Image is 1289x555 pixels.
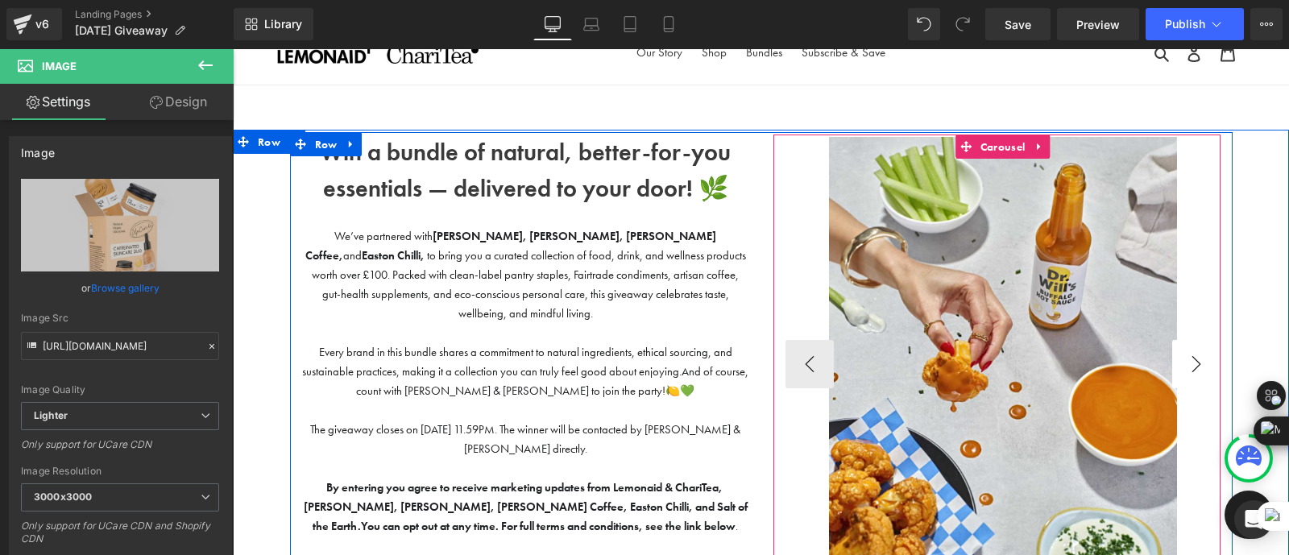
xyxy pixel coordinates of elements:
[649,8,688,40] a: Mobile
[69,296,499,330] span: Every brand in this bundle shares a commitment to natural ingredients, ethical sourcing, and sust...
[21,313,219,324] div: Image Src
[1057,8,1139,40] a: Preview
[6,8,62,40] a: v6
[71,432,515,485] span: .
[21,280,219,296] div: or
[73,180,484,214] strong: [PERSON_NAME], [PERSON_NAME], [PERSON_NAME] Coffee,
[533,8,572,40] a: Desktop
[108,84,129,108] a: Expand / Collapse
[744,86,796,110] span: Carousel
[1165,18,1205,31] span: Publish
[908,8,940,40] button: Undo
[572,8,611,40] a: Laptop
[77,374,508,408] span: The giveaway closes on [DATE] 11.59PM. The winner will be contacted by [PERSON_NAME] & [PERSON_NA...
[1076,16,1120,33] span: Preview
[129,200,192,214] strong: Easton Chilli,
[75,24,168,37] span: [DATE] Giveaway
[78,84,109,108] span: Row
[120,84,237,120] a: Design
[21,332,219,360] input: Link
[42,60,77,72] span: Image
[21,384,219,396] div: Image Quality
[128,470,503,485] strong: You can opt out at any time. For full terms and conditions, see the link below
[234,8,313,40] a: New Library
[1234,500,1273,539] div: Open Intercom Messenger
[264,17,302,31] span: Library
[947,8,979,40] button: Redo
[1146,8,1244,40] button: Publish
[75,8,234,21] a: Landing Pages
[73,180,513,272] span: We’ve partnered with and to bring you a curated collection of food, drink, and wellness products ...
[21,466,219,477] div: Image Resolution
[91,274,160,302] a: Browse gallery
[1250,8,1283,40] button: More
[611,8,649,40] a: Tablet
[71,432,515,485] strong: By entering you agree to receive marketing updates from Lemonaid & ChariTea, [PERSON_NAME], [PERS...
[87,89,498,155] b: Win a bundle of natural, better-for-you essentials — delivered to your door! 🌿
[796,86,817,110] a: Expand / Collapse
[21,137,55,159] div: Image
[34,491,92,503] b: 3000x3000
[32,14,52,35] div: v6
[1005,16,1031,33] span: Save
[21,438,219,462] div: Only support for UCare CDN
[34,409,68,421] b: Lighter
